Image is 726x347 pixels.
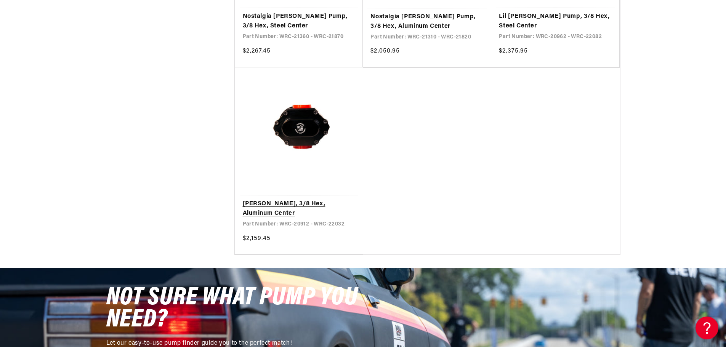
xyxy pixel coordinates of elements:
[106,285,358,333] span: NOT SURE WHAT PUMP YOU NEED?
[243,12,356,31] a: Nostalgia [PERSON_NAME] Pump, 3/8 Hex, Steel Center
[499,12,612,31] a: Lil [PERSON_NAME] Pump, 3/8 Hex, Steel Center
[243,199,356,219] a: [PERSON_NAME], 3/8 Hex, Aluminum Center
[370,12,484,32] a: Nostalgia [PERSON_NAME] Pump, 3/8 Hex, Aluminum Center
